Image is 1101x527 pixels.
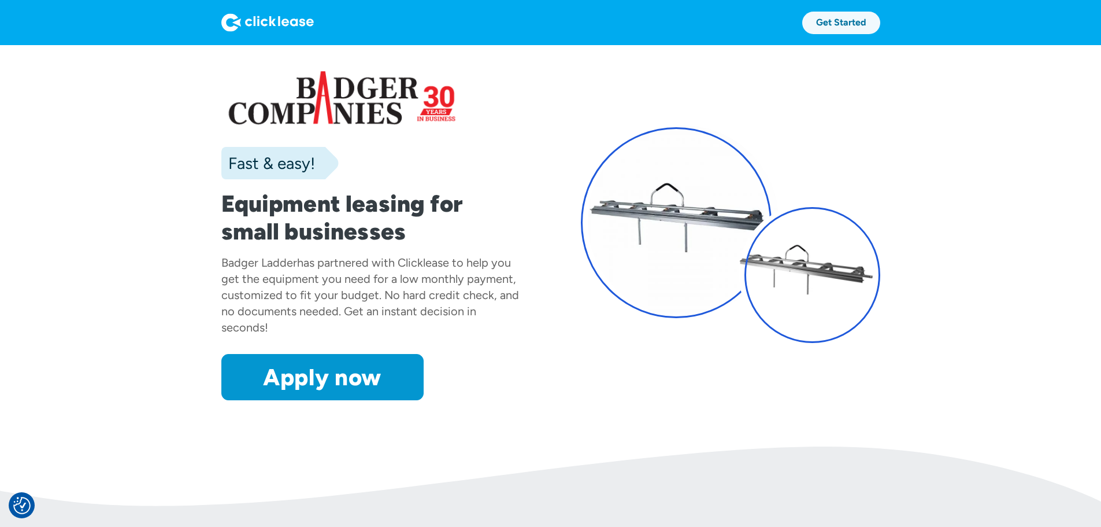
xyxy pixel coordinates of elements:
div: Badger Ladder [221,256,297,270]
div: has partnered with Clicklease to help you get the equipment you need for a low monthly payment, c... [221,256,519,334]
div: Fast & easy! [221,152,315,175]
img: Revisit consent button [13,497,31,514]
img: Logo [221,13,314,32]
a: Apply now [221,354,424,400]
button: Consent Preferences [13,497,31,514]
h1: Equipment leasing for small businesses [221,190,521,245]
a: Get Started [802,12,880,34]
